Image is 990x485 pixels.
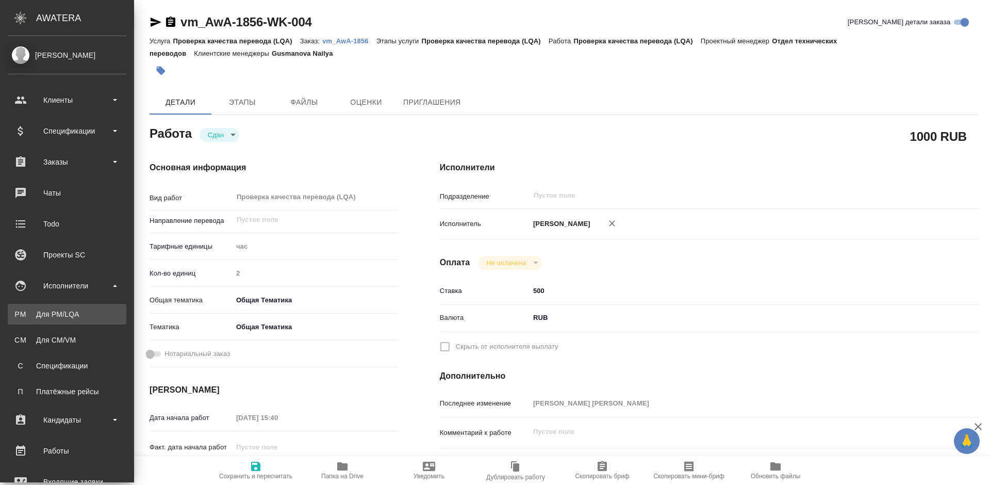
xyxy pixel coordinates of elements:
[180,15,312,29] a: vm_AwA-1856-WK-004
[8,330,126,350] a: CMДля CM/VM
[653,473,724,480] span: Скопировать мини-бриф
[322,37,376,45] p: vm_AwA-1856
[150,161,399,174] h4: Основная информация
[8,355,126,376] a: ССпецификации
[530,283,934,298] input: ✎ Введи что-нибудь
[219,473,292,480] span: Сохранить и пересчитать
[530,396,934,411] input: Пустое поле
[13,361,121,371] div: Спецификации
[848,17,950,27] span: [PERSON_NAME] детали заказа
[472,456,559,485] button: Дублировать работу
[164,16,177,28] button: Скопировать ссылку
[8,381,126,402] a: ППлатёжные рейсы
[440,219,530,229] p: Исполнитель
[3,438,131,464] a: Работы
[233,238,399,255] div: час
[440,161,979,174] h4: Исполнители
[322,36,376,45] a: vm_AwA-1856
[3,211,131,237] a: Todo
[421,37,548,45] p: Проверка качества перевода (LQA)
[403,96,461,109] span: Приглашения
[440,398,530,409] p: Последнее изменение
[150,216,233,226] p: Направление перевода
[601,212,623,235] button: Удалить исполнителя
[440,286,530,296] p: Ставка
[8,304,126,325] a: PMДля PM/LQA
[486,474,545,481] span: Дублировать работу
[3,242,131,268] a: Проекты SC
[8,278,126,294] div: Исполнители
[233,440,323,455] input: Пустое поле
[8,443,126,459] div: Работы
[549,37,574,45] p: Работа
[150,268,233,279] p: Кол-во единиц
[533,189,910,202] input: Пустое поле
[701,37,772,45] p: Проектный менеджер
[8,154,126,170] div: Заказы
[751,473,801,480] span: Обновить файлы
[440,256,470,269] h4: Оплата
[233,318,399,336] div: Общая Тематика
[150,322,233,332] p: Тематика
[300,37,322,45] p: Заказ:
[575,473,629,480] span: Скопировать бриф
[164,349,230,359] span: Нотариальный заказ
[200,128,239,142] div: Сдан
[13,335,121,345] div: Для CM/VM
[8,185,126,201] div: Чаты
[233,292,399,309] div: Общая Тематика
[299,456,386,485] button: Папка на Drive
[194,50,272,57] p: Клиентские менеджеры
[478,256,541,270] div: Сдан
[272,50,341,57] p: Gusmanova Nailya
[483,258,529,267] button: Не оплачена
[218,96,267,109] span: Этапы
[8,92,126,108] div: Клиенты
[212,456,299,485] button: Сохранить и пересчитать
[233,266,399,281] input: Пустое поле
[958,430,976,452] span: 🙏
[150,384,399,396] h4: [PERSON_NAME]
[205,131,227,139] button: Сдан
[150,37,173,45] p: Услуга
[910,127,967,145] h2: 1000 RUB
[456,342,558,352] span: Скрыть от исполнителя выплату
[3,180,131,206] a: Чаты
[173,37,300,45] p: Проверка качества перевода (LQA)
[386,456,472,485] button: Уведомить
[150,442,233,452] p: Факт. дата начала работ
[530,219,590,229] p: [PERSON_NAME]
[414,473,444,480] span: Уведомить
[8,412,126,428] div: Кандидаты
[440,191,530,202] p: Подразделение
[13,386,121,397] div: Платёжные рейсы
[321,473,364,480] span: Папка на Drive
[440,313,530,323] p: Валюта
[440,428,530,438] p: Комментарий к работе
[646,456,732,485] button: Скопировать мини-бриф
[440,370,979,382] h4: Дополнительно
[150,16,162,28] button: Скопировать ссылку для ЯМессенджера
[8,247,126,263] div: Проекты SC
[8,50,126,61] div: [PERSON_NAME]
[13,309,121,319] div: Для PM/LQA
[150,295,233,305] p: Общая тематика
[150,59,172,82] button: Добавить тэг
[530,309,934,327] div: RUB
[8,123,126,139] div: Спецификации
[732,456,819,485] button: Обновить файлы
[233,410,323,425] input: Пустое поле
[150,193,233,203] p: Вид работ
[36,8,134,28] div: AWATERA
[279,96,329,109] span: Файлы
[150,413,233,423] p: Дата начала работ
[150,241,233,252] p: Тарифные единицы
[236,214,374,226] input: Пустое поле
[573,37,700,45] p: Проверка качества перевода (LQA)
[376,37,422,45] p: Этапы услуги
[559,456,646,485] button: Скопировать бриф
[341,96,391,109] span: Оценки
[8,216,126,232] div: Todo
[954,428,980,454] button: 🙏
[156,96,205,109] span: Детали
